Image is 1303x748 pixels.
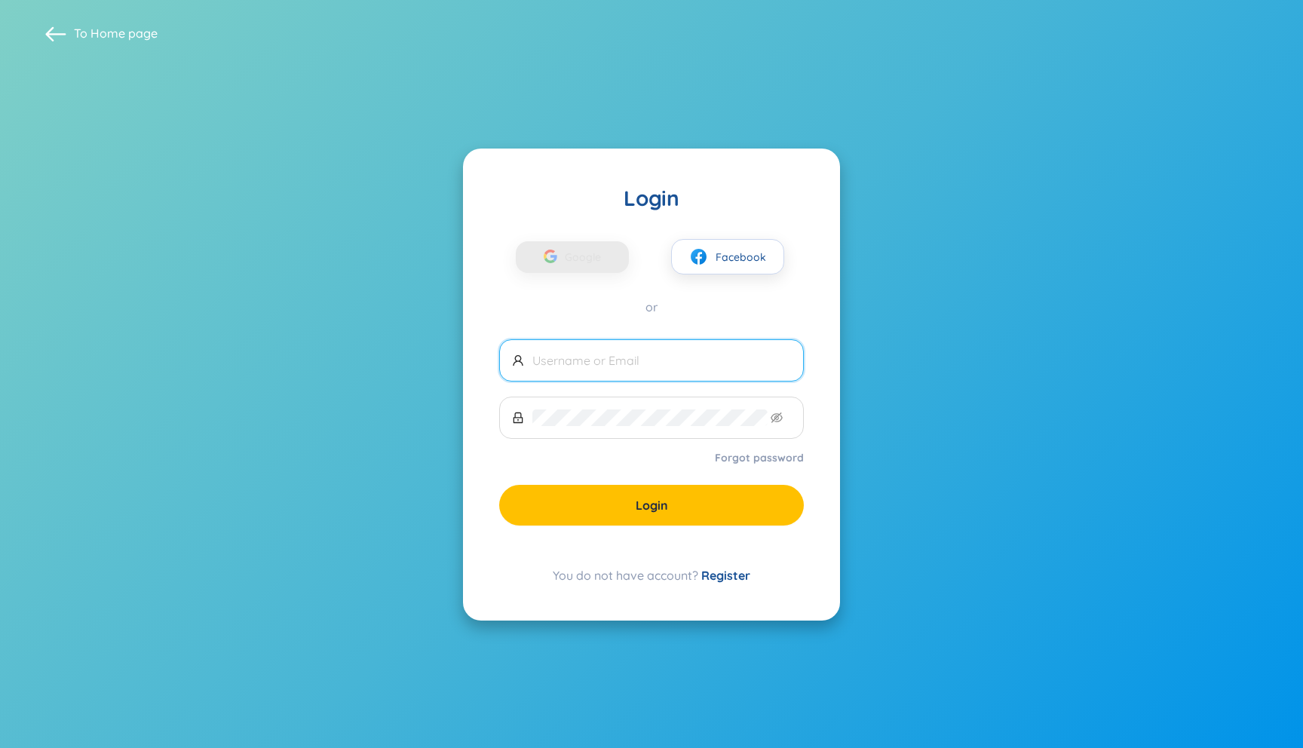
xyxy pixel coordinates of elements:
[689,247,708,266] img: facebook
[516,241,629,273] button: Google
[499,566,804,584] div: You do not have account?
[499,485,804,526] button: Login
[636,497,668,513] span: Login
[771,412,783,424] span: eye-invisible
[499,185,804,212] div: Login
[671,239,784,274] button: facebookFacebook
[512,354,524,366] span: user
[512,412,524,424] span: lock
[90,26,158,41] a: Home page
[715,450,804,465] a: Forgot password
[701,568,750,583] a: Register
[74,25,158,41] span: To
[565,241,609,273] span: Google
[532,352,791,369] input: Username or Email
[716,249,766,265] span: Facebook
[499,299,804,315] div: or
